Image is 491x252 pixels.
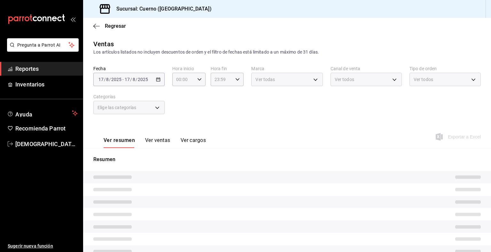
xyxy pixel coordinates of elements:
[93,156,481,163] p: Resumen
[136,77,137,82] span: /
[70,17,75,22] button: open_drawer_menu
[93,66,165,71] label: Fecha
[98,77,104,82] input: --
[409,66,481,71] label: Tipo de orden
[331,66,402,71] label: Canal de venta
[251,66,323,71] label: Marca
[335,76,354,83] span: Ver todos
[130,77,132,82] span: /
[211,66,244,71] label: Hora fin
[414,76,433,83] span: Ver todos
[106,77,109,82] input: --
[105,23,126,29] span: Regresar
[15,124,78,133] span: Recomienda Parrot
[172,66,206,71] label: Hora inicio
[111,5,212,13] h3: Sucursal: Cuerno ([GEOGRAPHIC_DATA])
[109,77,111,82] span: /
[181,137,206,148] button: Ver cargos
[15,140,78,148] span: [DEMOGRAPHIC_DATA][PERSON_NAME]
[93,39,114,49] div: Ventas
[97,104,136,111] span: Elige las categorías
[7,38,79,52] button: Pregunta a Parrot AI
[93,94,165,99] label: Categorías
[255,76,275,83] span: Ver todas
[15,80,78,89] span: Inventarios
[104,137,206,148] div: navigation tabs
[4,46,79,53] a: Pregunta a Parrot AI
[104,137,135,148] button: Ver resumen
[93,23,126,29] button: Regresar
[104,77,106,82] span: /
[8,243,78,249] span: Sugerir nueva función
[124,77,130,82] input: --
[17,42,69,48] span: Pregunta a Parrot AI
[111,77,122,82] input: ----
[132,77,136,82] input: --
[122,77,124,82] span: -
[145,137,170,148] button: Ver ventas
[93,49,481,56] div: Los artículos listados no incluyen descuentos de orden y el filtro de fechas está limitado a un m...
[15,109,69,117] span: Ayuda
[137,77,148,82] input: ----
[15,64,78,73] span: Reportes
